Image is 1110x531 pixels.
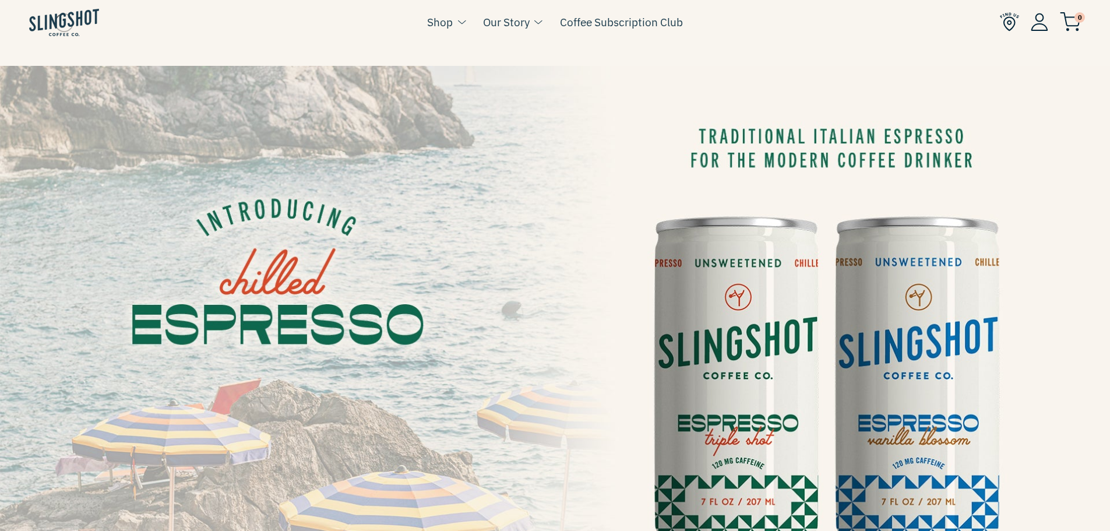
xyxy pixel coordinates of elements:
[427,13,453,31] a: Shop
[1000,12,1019,31] img: Find Us
[1074,12,1085,23] span: 0
[1031,13,1048,31] img: Account
[1060,12,1081,31] img: cart
[483,13,530,31] a: Our Story
[560,13,683,31] a: Coffee Subscription Club
[1060,15,1081,29] a: 0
